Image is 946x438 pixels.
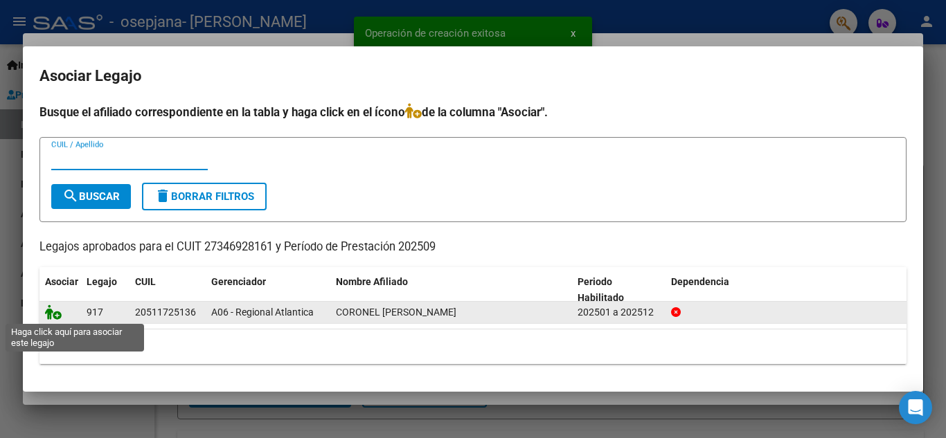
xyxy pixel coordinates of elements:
[666,267,907,313] datatable-header-cell: Dependencia
[135,276,156,287] span: CUIL
[154,190,254,203] span: Borrar Filtros
[62,188,79,204] mat-icon: search
[62,190,120,203] span: Buscar
[39,63,907,89] h2: Asociar Legajo
[330,267,572,313] datatable-header-cell: Nombre Afiliado
[87,276,117,287] span: Legajo
[87,307,103,318] span: 917
[206,267,330,313] datatable-header-cell: Gerenciador
[154,188,171,204] mat-icon: delete
[135,304,196,320] div: 20511725136
[39,329,907,364] div: 1 registros
[211,307,314,318] span: A06 - Regional Atlantica
[39,239,907,256] p: Legajos aprobados para el CUIT 27346928161 y Período de Prestación 202509
[899,391,932,424] div: Open Intercom Messenger
[81,267,130,313] datatable-header-cell: Legajo
[671,276,729,287] span: Dependencia
[39,267,81,313] datatable-header-cell: Asociar
[130,267,206,313] datatable-header-cell: CUIL
[51,184,131,209] button: Buscar
[142,183,267,210] button: Borrar Filtros
[578,304,660,320] div: 202501 a 202512
[39,103,907,121] h4: Busque el afiliado correspondiente en la tabla y haga click en el ícono de la columna "Asociar".
[336,276,408,287] span: Nombre Afiliado
[211,276,266,287] span: Gerenciador
[572,267,666,313] datatable-header-cell: Periodo Habilitado
[45,276,78,287] span: Asociar
[578,276,624,303] span: Periodo Habilitado
[336,307,456,318] span: CORONEL MATEO EMANUEL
